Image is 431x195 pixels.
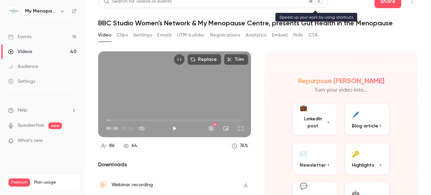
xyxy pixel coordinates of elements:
button: Embed [272,30,288,41]
h2: Repurpose [PERSON_NAME] [298,77,384,85]
span: Premium [8,178,30,187]
button: ✉️Newsletter [292,142,338,175]
div: 86 [109,142,115,149]
button: Registrations [210,30,240,41]
iframe: Noticeable Trigger [68,138,76,144]
button: 🖊️Blog article [344,102,390,136]
button: Mute [135,122,149,135]
img: My Menopause Centre [8,6,19,17]
div: Settings [8,78,35,85]
span: Plan usage [34,180,76,185]
div: 64 [132,142,137,149]
li: help-dropdown-opener [8,107,76,114]
div: Webinar recording [112,181,153,189]
div: HD [213,123,217,126]
h1: BBC Studio Women's Network & My Menopause Centre, presents Gut Health in the Menopause [98,19,417,27]
button: Play [168,122,181,135]
button: 🔑Highlights [344,142,390,175]
button: Trim [224,54,248,65]
button: Settings [204,122,218,135]
div: Audience [8,63,38,70]
a: 76% [229,141,251,150]
button: Settings [133,30,152,41]
button: Emails [157,30,172,41]
span: Highlights [352,162,374,169]
span: Help [18,107,27,114]
span: Blog article [352,122,378,129]
div: 00:00 [106,125,134,131]
button: Clips [117,30,128,41]
a: 64 [120,141,140,150]
span: / [119,125,121,131]
button: Replace [187,54,221,65]
button: Full screen [234,122,248,135]
div: 🖊️ [352,109,359,120]
h2: Downloads [98,161,251,169]
div: Events [8,33,31,40]
button: CTA [309,30,318,41]
span: Newsletter [300,162,326,169]
p: Turn your video into... [315,86,367,94]
h6: My Menopause Centre [25,8,57,15]
span: 00:00 [106,125,118,131]
span: What's new [18,137,43,144]
button: Embed video [174,54,185,65]
div: ✉️ [300,148,307,159]
button: Analytics [246,30,267,41]
button: Video [98,30,111,41]
button: Polls [293,30,303,41]
div: 💬 [300,182,307,191]
div: 💼 [300,103,307,113]
a: SpeakerHub [18,122,44,129]
button: Turn on miniplayer [219,122,233,135]
button: 💼LinkedIn post [292,102,338,136]
div: Videos [8,48,32,55]
div: 76 % [240,142,248,149]
a: 86 [98,141,118,150]
span: new [48,122,62,129]
span: 52:21 [122,125,134,131]
span: LinkedIn post [300,115,326,129]
div: 🔑 [352,148,359,159]
button: UTM builder [177,30,205,41]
